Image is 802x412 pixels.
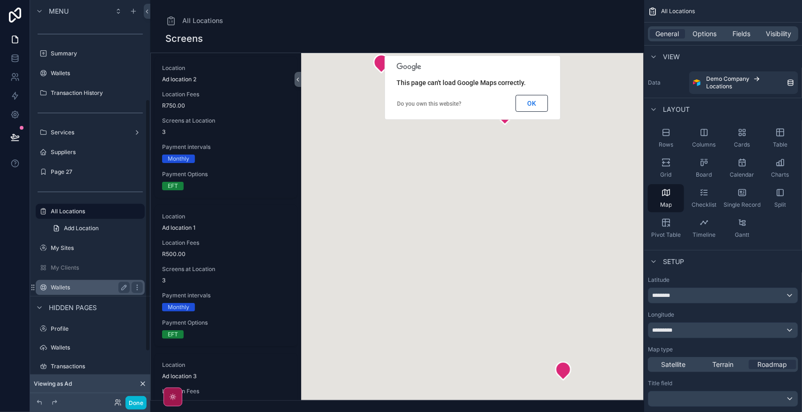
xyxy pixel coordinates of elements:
[648,311,674,319] label: Longitude
[693,29,716,39] span: Options
[692,201,716,209] span: Checklist
[758,360,787,369] span: Roadmap
[762,154,798,182] button: Charts
[724,184,760,212] button: Single Record
[36,340,145,355] a: Wallets
[36,280,145,295] a: Wallets
[162,128,290,136] span: 3
[724,154,760,182] button: Calendar
[51,129,130,136] label: Services
[651,231,681,239] span: Pivot Table
[47,221,145,236] a: Add Location
[162,224,290,232] span: Ad location 1
[51,325,143,333] label: Profile
[162,102,290,109] span: R750.00
[51,264,143,272] label: My Clients
[648,346,673,353] label: Map type
[51,344,143,351] label: Wallets
[155,57,297,198] a: LocationAd location 2Location FeesR750.00Screens at Location3Payment intervalsMonthlyPayment Opti...
[771,171,789,179] span: Charts
[162,213,290,220] span: Location
[162,373,290,380] span: Ad location 3
[36,321,145,336] a: Profile
[162,171,290,178] span: Payment Options
[51,50,143,57] label: Summary
[724,124,760,152] button: Cards
[648,184,684,212] button: Map
[397,79,526,86] span: This page can't load Google Maps correctly.
[162,277,290,284] span: 3
[648,124,684,152] button: Rows
[36,204,145,219] a: All Locations
[162,399,290,406] span: R500.00
[686,124,722,152] button: Columns
[663,52,680,62] span: View
[162,143,290,151] span: Payment intervals
[696,171,712,179] span: Board
[168,303,189,311] div: Monthly
[661,171,672,179] span: Grid
[712,360,733,369] span: Terrain
[734,141,750,148] span: Cards
[168,330,178,339] div: EFT
[162,265,290,273] span: Screens at Location
[693,231,716,239] span: Timeline
[51,168,143,176] label: Page 27
[51,148,143,156] label: Suppliers
[51,208,139,215] label: All Locations
[162,361,290,369] span: Location
[49,7,69,16] span: Menu
[660,201,672,209] span: Map
[51,89,143,97] label: Transaction History
[51,244,143,252] label: My Sites
[162,319,290,326] span: Payment Options
[162,239,290,247] span: Location Fees
[36,164,145,179] a: Page 27
[693,141,716,148] span: Columns
[730,171,755,179] span: Calendar
[36,86,145,101] a: Transaction History
[648,380,672,387] label: Title field
[168,155,189,163] div: Monthly
[656,29,679,39] span: General
[733,29,751,39] span: Fields
[686,154,722,182] button: Board
[34,380,72,388] span: Viewing as Ad
[162,250,290,258] span: R500.00
[51,363,143,370] label: Transactions
[686,184,722,212] button: Checklist
[648,276,670,284] label: Latitude
[724,201,761,209] span: Single Record
[686,214,722,242] button: Timeline
[155,205,297,346] a: LocationAd location 1Location FeesR500.00Screens at Location3Payment intervalsMonthlyPayment Opti...
[648,79,685,86] label: Data
[125,396,147,410] button: Done
[663,257,684,266] span: Setup
[515,95,548,112] button: OK
[663,105,690,114] span: Layout
[661,8,695,15] span: All Locations
[162,388,290,395] span: Location Fees
[648,214,684,242] button: Pivot Table
[168,182,178,190] div: EFT
[51,70,143,77] label: Wallets
[36,145,145,160] a: Suppliers
[774,201,786,209] span: Split
[397,101,461,107] a: Do you own this website?
[706,75,749,83] span: Demo Company
[36,241,145,256] a: My Sites
[689,71,798,94] a: Demo CompanyLocations
[706,83,732,90] span: Locations
[762,124,798,152] button: Table
[693,79,701,86] img: Airtable Logo
[659,141,673,148] span: Rows
[766,29,792,39] span: Visibility
[36,66,145,81] a: Wallets
[662,360,686,369] span: Satellite
[648,154,684,182] button: Grid
[51,284,126,291] label: Wallets
[36,359,145,374] a: Transactions
[162,91,290,98] span: Location Fees
[49,303,97,312] span: Hidden pages
[162,64,290,72] span: Location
